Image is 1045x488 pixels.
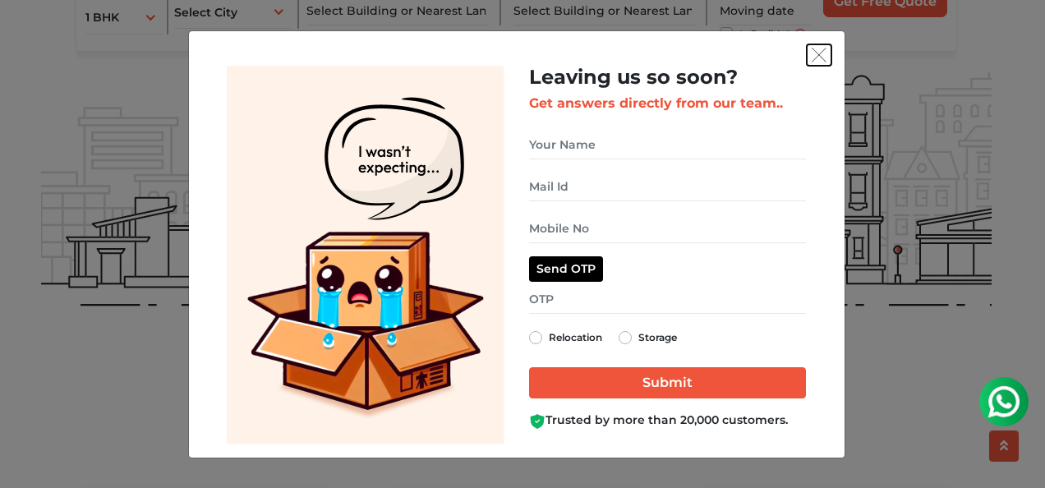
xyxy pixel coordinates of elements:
[227,66,504,444] img: Lead Welcome Image
[812,48,826,62] img: exit
[529,173,806,201] input: Mail Id
[529,285,806,314] input: OTP
[529,131,806,159] input: Your Name
[529,95,806,111] h3: Get answers directly from our team..
[529,367,806,398] input: Submit
[16,16,49,49] img: whatsapp-icon.svg
[529,66,806,90] h2: Leaving us so soon?
[529,256,603,282] button: Send OTP
[529,412,806,429] div: Trusted by more than 20,000 customers.
[638,328,677,348] label: Storage
[529,413,546,430] img: Boxigo Customer Shield
[529,214,806,243] input: Mobile No
[549,328,602,348] label: Relocation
